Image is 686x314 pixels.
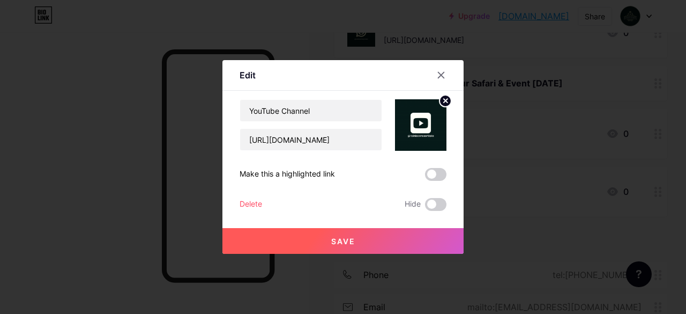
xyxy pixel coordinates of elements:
[240,100,382,121] input: Title
[331,237,355,246] span: Save
[240,129,382,150] input: URL
[240,168,335,181] div: Make this a highlighted link
[240,69,256,82] div: Edit
[222,228,464,254] button: Save
[240,198,262,211] div: Delete
[395,99,446,151] img: link_thumbnail
[405,198,421,211] span: Hide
